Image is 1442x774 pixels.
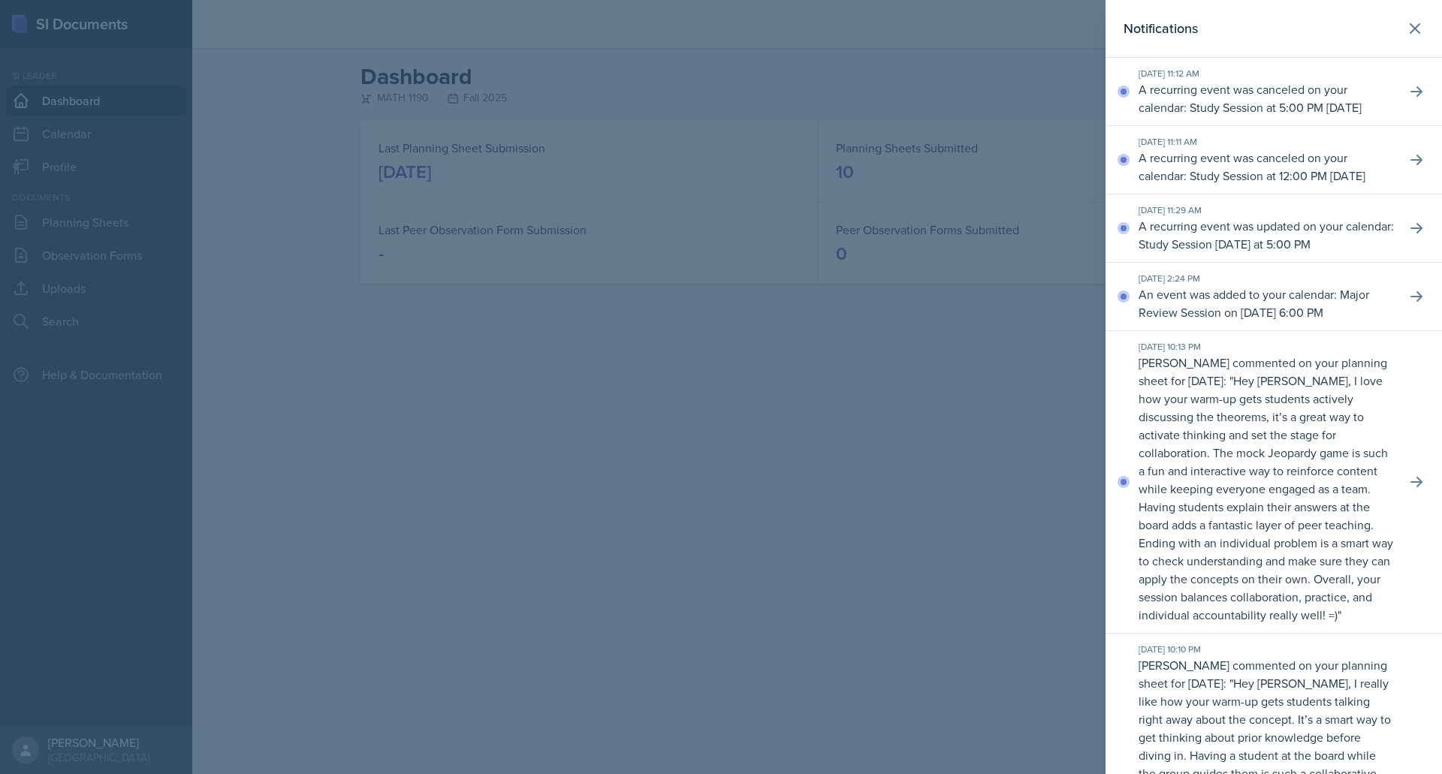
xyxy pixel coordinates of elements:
[1139,285,1394,321] p: An event was added to your calendar: Major Review Session on [DATE] 6:00 PM
[1139,80,1394,116] p: A recurring event was canceled on your calendar: Study Session at 5:00 PM [DATE]
[1139,149,1394,185] p: A recurring event was canceled on your calendar: Study Session at 12:00 PM [DATE]
[1139,340,1394,354] div: [DATE] 10:13 PM
[1139,135,1394,149] div: [DATE] 11:11 AM
[1124,18,1198,39] h2: Notifications
[1139,372,1393,623] p: Hey [PERSON_NAME], I love how your warm-up gets students actively discussing the theorems, it’s a...
[1139,354,1394,624] p: [PERSON_NAME] commented on your planning sheet for [DATE]: " "
[1139,272,1394,285] div: [DATE] 2:24 PM
[1139,203,1394,217] div: [DATE] 11:29 AM
[1139,217,1394,253] p: A recurring event was updated on your calendar: Study Session [DATE] at 5:00 PM
[1139,67,1394,80] div: [DATE] 11:12 AM
[1139,643,1394,656] div: [DATE] 10:10 PM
